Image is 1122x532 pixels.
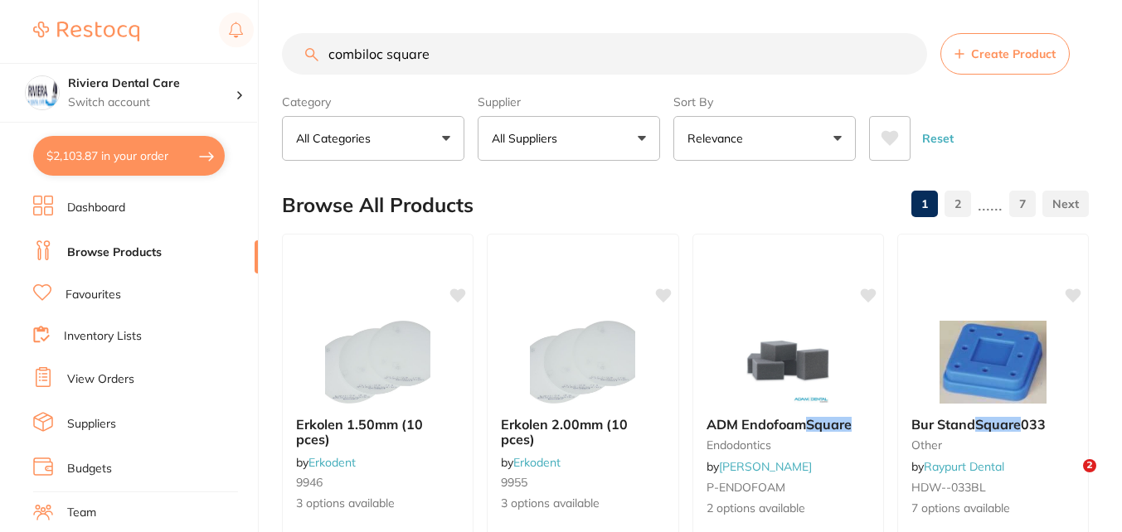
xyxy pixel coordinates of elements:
a: 7 [1009,187,1036,220]
em: Square [806,416,852,433]
img: Restocq Logo [33,22,139,41]
a: 2 [945,187,971,220]
label: Category [282,94,464,109]
a: Erkodent [308,455,356,470]
p: All Suppliers [492,130,564,147]
span: ADM Endofoam [707,416,806,433]
iframe: Intercom live chat [1049,459,1089,499]
p: Relevance [687,130,750,147]
b: Erkolen 1.50mm (10 pces) [296,417,459,447]
a: Favourites [66,287,121,303]
a: Budgets [67,461,112,477]
h2: Browse All Products [282,194,474,217]
span: 3 options available [296,496,459,512]
span: by [911,459,1004,474]
label: Sort By [673,94,856,109]
b: Erkolen 2.00mm (10 pces) [501,417,664,447]
a: Erkodent [513,455,561,470]
img: Erkolen 1.50mm (10 pces) [324,321,432,404]
span: 9946 [296,475,323,490]
button: Reset [917,116,959,161]
button: All Categories [282,116,464,161]
p: All Categories [296,130,377,147]
b: ADM Endofoam Square [707,417,870,432]
a: Dashboard [67,200,125,216]
span: 2 options available [707,501,870,517]
span: by [296,455,356,470]
a: Browse Products [67,244,162,261]
small: other [911,438,1075,452]
span: 9955 [501,475,527,490]
span: 2 [1083,459,1096,472]
span: Erkolen 1.50mm (10 pces) [296,416,423,447]
a: Suppliers [67,416,116,433]
span: Bur Stand [911,416,975,433]
button: $2,103.87 in your order [33,136,225,176]
a: Restocq Logo [33,12,139,51]
a: [PERSON_NAME] [719,459,812,474]
button: Relevance [673,116,856,161]
span: 033 [1021,416,1046,433]
img: Riviera Dental Care [26,76,59,109]
span: Create Product [971,47,1056,60]
button: Create Product [940,33,1070,75]
span: HDW--033BL [911,480,986,495]
span: 7 options available [911,501,1075,517]
p: Switch account [68,94,236,111]
em: Square [975,416,1021,433]
span: by [501,455,561,470]
span: 3 options available [501,496,664,512]
a: View Orders [67,371,134,388]
label: Supplier [478,94,660,109]
b: Bur Stand Square 033 [911,417,1075,432]
span: P-ENDOFOAM [707,480,785,495]
a: Raypurt Dental [924,459,1004,474]
img: Bur Stand Square 033 [939,321,1047,404]
span: Erkolen 2.00mm (10 pces) [501,416,628,447]
a: 1 [911,187,938,220]
a: Inventory Lists [64,328,142,345]
input: Search Products [282,33,927,75]
img: ADM Endofoam Square [734,321,842,404]
a: Team [67,505,96,521]
p: ...... [978,195,1003,214]
h4: Riviera Dental Care [68,75,236,92]
img: Erkolen 2.00mm (10 pces) [529,321,637,404]
span: by [707,459,812,474]
button: All Suppliers [478,116,660,161]
small: endodontics [707,438,870,452]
